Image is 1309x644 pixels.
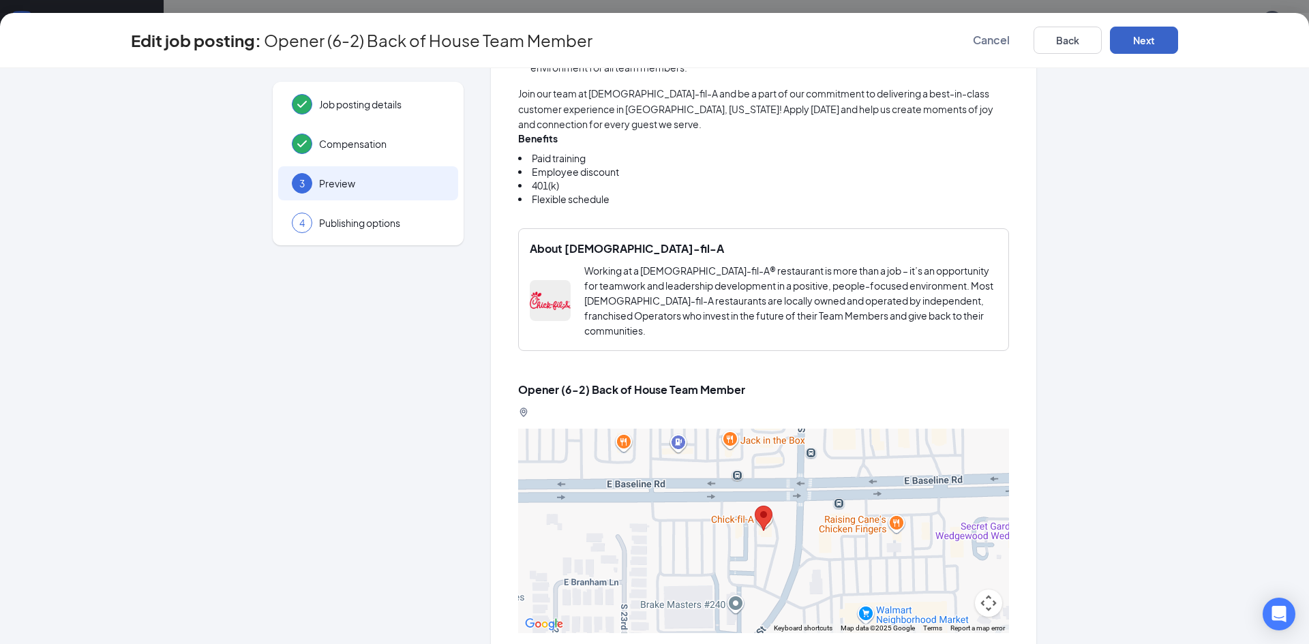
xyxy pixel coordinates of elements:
[530,292,571,310] img: Chick-fil-A
[841,624,915,632] span: Map data ©2025 Google
[1263,598,1295,630] div: Open Intercom Messenger
[319,216,445,230] span: Publishing options
[532,166,619,178] span: Employee discount
[584,264,995,337] span: Working at a [DEMOGRAPHIC_DATA]-fil-A® restaurant is more than a job – it’s an opportunity for te...
[299,177,305,190] span: 3
[923,624,942,632] a: Terms (opens in new tab)
[518,407,529,418] svg: LocationPin
[522,615,567,633] img: Google
[299,216,305,230] span: 4
[774,624,832,633] button: Keyboard shortcuts
[957,27,1025,54] button: Cancel
[264,33,592,47] span: Opener (6-2) Back of House Team Member
[532,193,610,205] span: Flexible schedule
[294,136,310,152] svg: Checkmark
[522,615,567,633] a: Open this area in Google Maps (opens a new window)
[319,177,445,190] span: Preview
[131,29,261,52] h3: Edit job posting:
[532,179,559,191] span: 401(k)
[518,86,1009,132] p: Join our team at [DEMOGRAPHIC_DATA]-fil-A and be a part of our commitment to delivering a best-in...
[975,589,1002,617] button: Map camera controls
[532,152,586,164] span: Paid training
[294,96,310,112] svg: Checkmark
[518,228,1009,351] div: About [DEMOGRAPHIC_DATA]-fil-AChick-fil-AWorking at a [DEMOGRAPHIC_DATA]-fil-A® restaurant is mor...
[1110,27,1178,54] button: Next
[530,241,724,256] span: About [DEMOGRAPHIC_DATA]-fil-A
[950,624,1005,632] a: Report a map error
[1034,27,1102,54] button: Back
[518,382,745,397] span: Opener (6-2) Back of House Team Member
[319,137,445,151] span: Compensation
[319,97,445,111] span: Job posting details
[518,132,558,144] b: Benefits
[973,33,1010,47] span: Cancel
